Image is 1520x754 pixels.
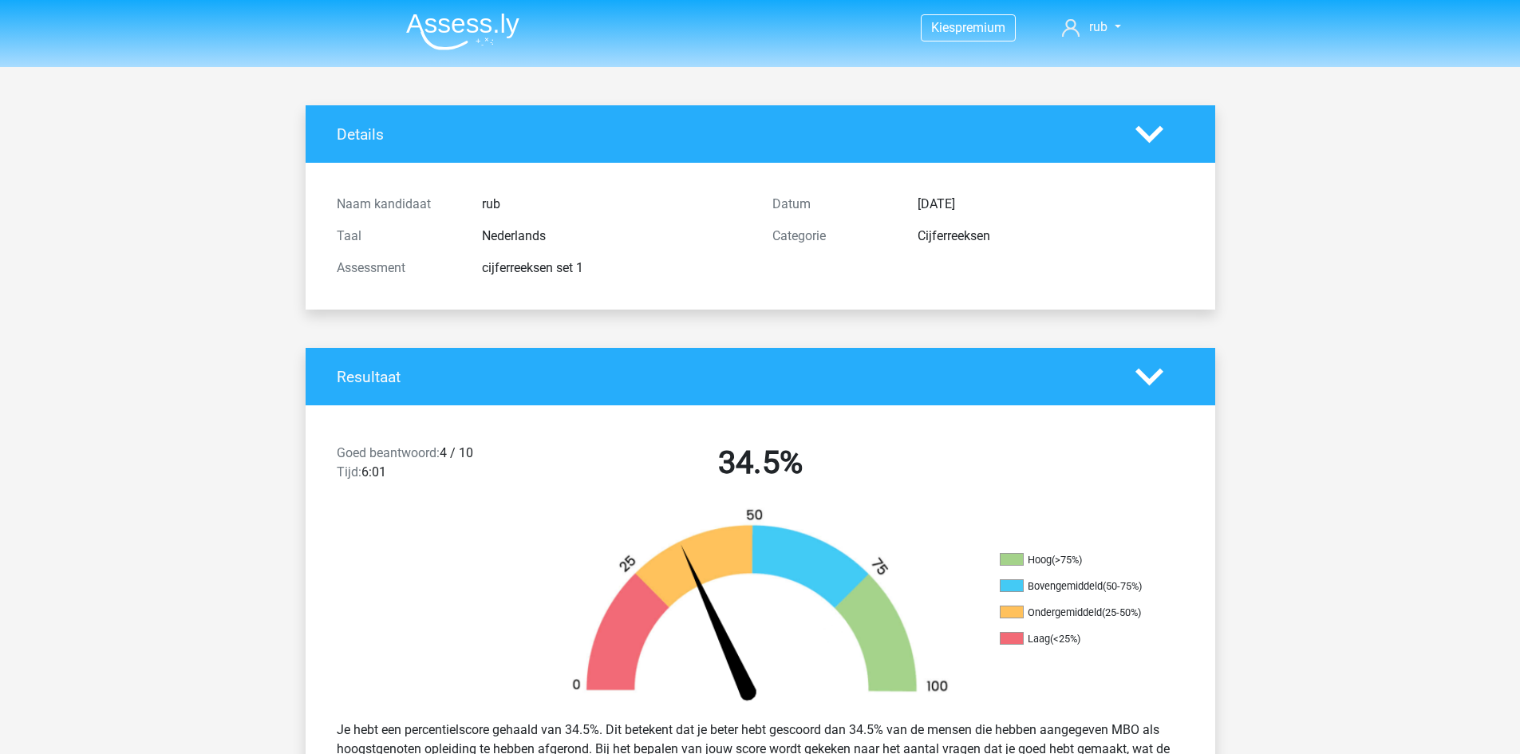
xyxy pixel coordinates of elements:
div: (50-75%) [1103,580,1142,592]
div: (25-50%) [1102,606,1141,618]
div: rub [470,195,760,214]
div: Naam kandidaat [325,195,470,214]
a: Kiespremium [922,17,1015,38]
span: Tijd: [337,464,361,480]
div: cijferreeksen set 1 [470,259,760,278]
div: Datum [760,195,906,214]
div: 4 / 10 6:01 [325,444,543,488]
span: premium [955,20,1005,35]
span: Kies [931,20,955,35]
div: Taal [325,227,470,246]
div: Categorie [760,227,906,246]
li: Laag [1000,632,1159,646]
div: (<25%) [1050,633,1080,645]
div: Cijferreeksen [906,227,1196,246]
div: Assessment [325,259,470,278]
img: 35.40f4675ce624.png [545,507,976,708]
h2: 34.5% [555,444,966,482]
span: rub [1089,19,1107,34]
li: Ondergemiddeld [1000,606,1159,620]
div: [DATE] [906,195,1196,214]
div: Nederlands [470,227,760,246]
span: Goed beantwoord: [337,445,440,460]
img: Assessly [406,13,519,50]
li: Bovengemiddeld [1000,579,1159,594]
h4: Resultaat [337,368,1111,386]
li: Hoog [1000,553,1159,567]
h4: Details [337,125,1111,144]
a: rub [1056,18,1127,37]
div: (>75%) [1052,554,1082,566]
